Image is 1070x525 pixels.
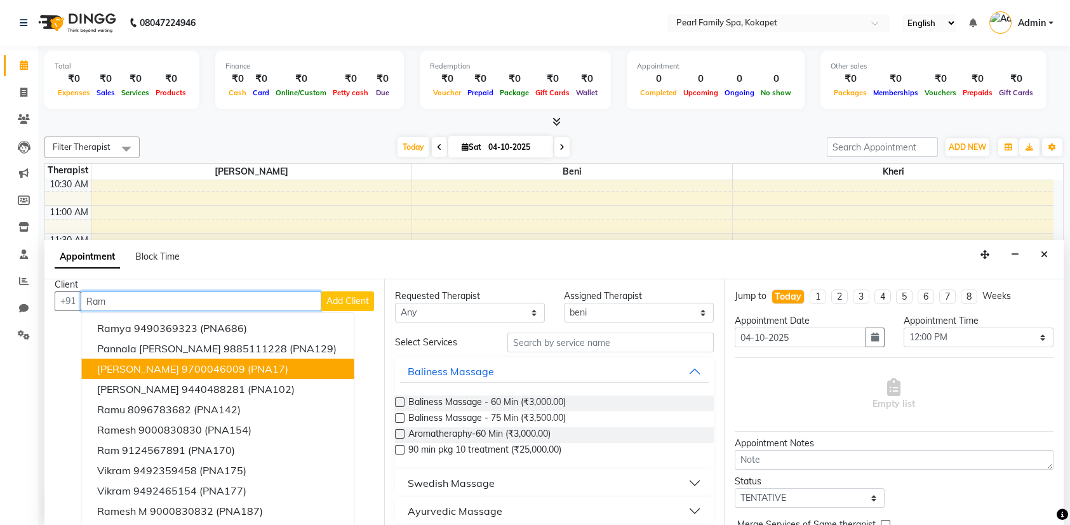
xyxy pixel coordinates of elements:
[896,289,913,304] li: 5
[97,383,179,395] span: [PERSON_NAME]
[961,289,977,304] li: 8
[874,289,891,304] li: 4
[199,464,246,477] span: (PNA175)
[152,72,189,86] div: ₹0
[182,362,245,375] ngb-highlight: 9700046009
[507,333,714,352] input: Search by service name
[97,362,179,375] span: [PERSON_NAME]
[122,444,185,456] ngb-highlight: 9124567891
[128,403,191,416] ngb-highlight: 8096783682
[680,72,721,86] div: 0
[248,383,295,395] span: (PNA102)
[408,475,495,491] div: Swedish Massage
[134,322,197,335] ngb-highlight: 9490369323
[140,5,196,41] b: 08047224946
[831,88,870,97] span: Packages
[497,72,532,86] div: ₹0
[758,72,794,86] div: 0
[118,88,152,97] span: Services
[194,403,241,416] span: (PNA142)
[485,138,548,157] input: 2025-10-04
[721,72,758,86] div: 0
[138,423,202,436] ngb-highlight: 9000830830
[921,88,960,97] span: Vouchers
[53,142,110,152] span: Filter Therapist
[93,72,118,86] div: ₹0
[373,88,392,97] span: Due
[408,503,502,519] div: Ayurvedic Massage
[97,342,221,355] span: pannala [PERSON_NAME]
[97,464,131,477] span: Vikram
[91,164,411,180] span: [PERSON_NAME]
[946,138,989,156] button: ADD NEW
[996,72,1036,86] div: ₹0
[400,472,709,495] button: Swedish Massage
[532,72,573,86] div: ₹0
[721,88,758,97] span: Ongoing
[385,336,498,349] div: Select Services
[408,395,566,411] span: Baliness Massage - 60 Min (₹3,000.00)
[272,88,330,97] span: Online/Custom
[996,88,1036,97] span: Gift Cards
[458,142,485,152] span: Sat
[532,88,573,97] span: Gift Cards
[188,444,235,456] span: (PNA170)
[430,61,601,72] div: Redemption
[290,342,337,355] span: (PNA129)
[135,251,180,262] span: Block Time
[133,484,197,497] ngb-highlight: 9492465154
[400,360,709,383] button: Baliness Massage
[225,61,394,72] div: Finance
[831,289,848,304] li: 2
[735,314,885,328] div: Appointment Date
[200,322,247,335] span: (PNA686)
[573,72,601,86] div: ₹0
[97,484,131,497] span: vikram
[464,88,497,97] span: Prepaid
[464,72,497,86] div: ₹0
[949,142,986,152] span: ADD NEW
[960,88,996,97] span: Prepaids
[853,289,869,304] li: 3
[272,72,330,86] div: ₹0
[204,423,251,436] span: (PNA154)
[55,72,93,86] div: ₹0
[32,5,119,41] img: logo
[637,72,680,86] div: 0
[326,295,369,307] span: Add Client
[412,164,732,180] span: beni
[827,137,938,157] input: Search Appointment
[224,342,287,355] ngb-highlight: 9885111228
[430,88,464,97] span: Voucher
[637,88,680,97] span: Completed
[182,383,245,395] ngb-highlight: 9440488281
[400,500,709,522] button: Ayurvedic Massage
[47,178,91,191] div: 10:30 AM
[150,505,213,517] ngb-highlight: 9000830832
[248,362,288,375] span: (PNA17)
[199,484,246,497] span: (PNA177)
[989,11,1012,34] img: Admin
[97,505,147,517] span: ramesh m
[408,443,561,459] span: 90 min pkg 10 treatment (₹25,000.00)
[939,289,956,304] li: 7
[497,88,532,97] span: Package
[97,403,125,416] span: ramu
[873,378,915,411] span: Empty list
[225,72,250,86] div: ₹0
[564,289,714,303] div: Assigned Therapist
[398,137,429,157] span: Today
[831,61,1036,72] div: Other sales
[680,88,721,97] span: Upcoming
[55,61,189,72] div: Total
[573,88,601,97] span: Wallet
[758,88,794,97] span: No show
[321,291,374,311] button: Add Client
[152,88,189,97] span: Products
[775,290,801,303] div: Today
[1018,17,1046,30] span: Admin
[371,72,394,86] div: ₹0
[55,246,120,269] span: Appointment
[97,322,131,335] span: Ramya
[408,364,494,379] div: Baliness Massage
